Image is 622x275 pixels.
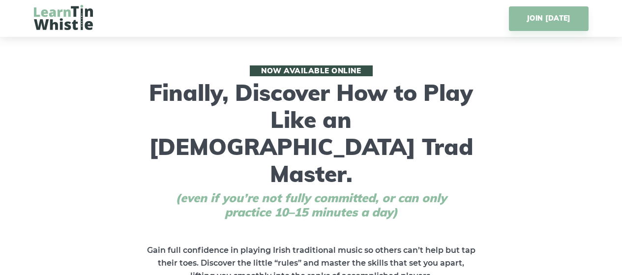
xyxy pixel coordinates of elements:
[509,6,588,31] a: JOIN [DATE]
[34,5,93,30] img: LearnTinWhistle.com
[156,191,466,219] span: (even if you’re not fully committed, or can only practice 10–15 minutes a day)
[250,65,373,76] span: Now available online
[142,65,481,219] h1: Finally, Discover How to Play Like an [DEMOGRAPHIC_DATA] Trad Master.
